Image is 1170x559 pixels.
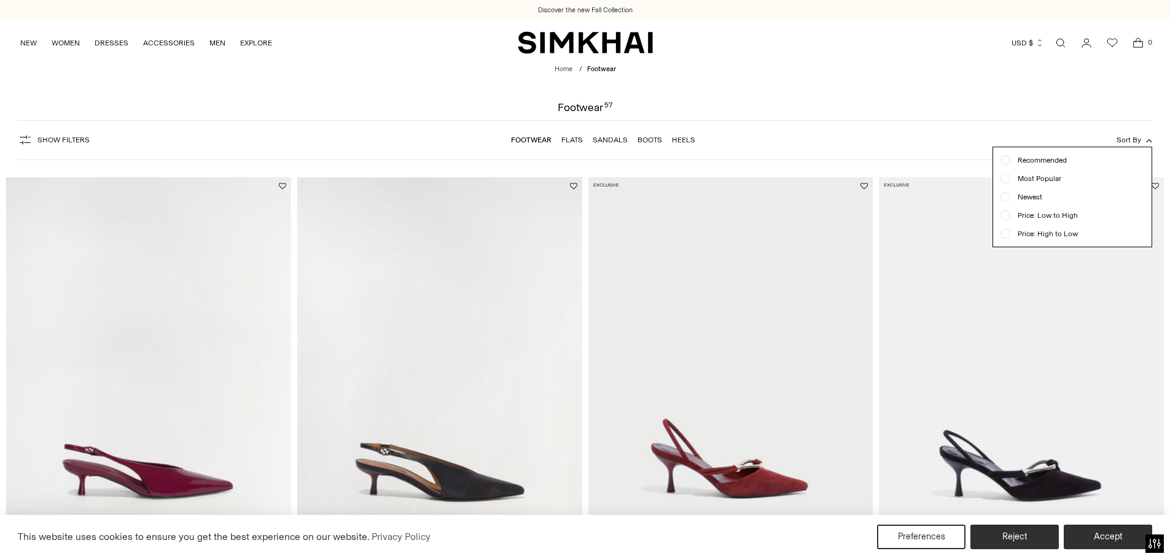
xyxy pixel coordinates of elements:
a: Discover the new Fall Collection [538,6,633,15]
a: Go to the account page [1074,31,1099,55]
span: Recommended [1010,155,1067,166]
a: DRESSES [95,29,128,56]
a: Sandals [593,136,628,144]
a: Wishlist [1100,31,1125,55]
iframe: Sign Up via Text for Offers [10,512,123,549]
nav: Linked collections [511,127,695,153]
a: Privacy Policy (opens in a new tab) [370,528,432,546]
a: Footwear [511,136,552,144]
a: Open cart modal [1126,31,1150,55]
a: MEN [209,29,225,56]
button: Sort By [1117,133,1152,147]
span: Sort By [1117,136,1141,144]
a: Heels [672,136,695,144]
a: NEW [20,29,37,56]
span: Price: Low to High [1010,210,1078,221]
button: USD $ [1012,29,1044,56]
button: Show Filters [18,130,90,150]
span: Show Filters [37,136,90,144]
button: Preferences [877,525,965,549]
span: Price: High to Low [1010,228,1078,239]
span: Newest [1010,191,1042,202]
button: Accept [1064,525,1152,549]
span: This website uses cookies to ensure you get the best experience on our website. [18,531,370,542]
a: Open search modal [1048,31,1073,55]
a: Boots [638,136,662,144]
a: ACCESSORIES [143,29,195,56]
a: Flats [561,136,583,144]
a: EXPLORE [240,29,272,56]
span: Most Popular [1010,173,1061,184]
a: SIMKHAI [518,31,653,55]
a: WOMEN [52,29,80,56]
button: Reject [970,525,1059,549]
span: 0 [1144,37,1155,48]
